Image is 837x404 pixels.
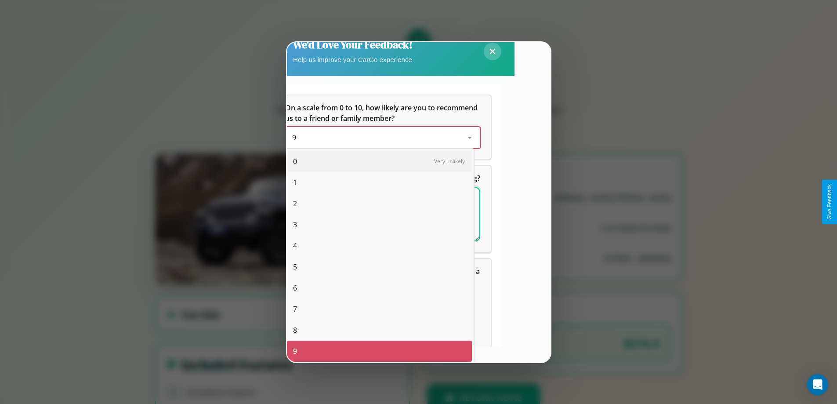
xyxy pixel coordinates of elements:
h5: On a scale from 0 to 10, how likely are you to recommend us to a friend or family member? [285,102,480,124]
span: 3 [293,219,297,230]
span: Very unlikely [434,157,465,165]
div: On a scale from 0 to 10, how likely are you to recommend us to a friend or family member? [285,127,480,148]
div: On a scale from 0 to 10, how likely are you to recommend us to a friend or family member? [275,95,491,159]
div: 10 [287,362,472,383]
span: Which of the following features do you value the most in a vehicle? [285,266,482,287]
span: 7 [293,304,297,314]
span: 8 [293,325,297,335]
div: 3 [287,214,472,235]
span: On a scale from 0 to 10, how likely are you to recommend us to a friend or family member? [285,103,479,123]
span: 6 [293,283,297,293]
div: 7 [287,298,472,320]
div: 8 [287,320,472,341]
div: 0 [287,151,472,172]
span: 0 [293,156,297,167]
span: 1 [293,177,297,188]
div: 4 [287,235,472,256]
span: 9 [292,133,296,142]
span: 9 [293,346,297,357]
div: Open Intercom Messenger [807,374,828,395]
div: 6 [287,277,472,298]
div: 9 [287,341,472,362]
div: Give Feedback [826,184,833,220]
div: 5 [287,256,472,277]
div: 2 [287,193,472,214]
span: 2 [293,198,297,209]
span: What can we do to make your experience more satisfying? [285,173,480,183]
p: Help us improve your CarGo experience [293,54,413,66]
h2: We'd Love Your Feedback! [293,37,413,52]
div: 1 [287,172,472,193]
span: 4 [293,240,297,251]
span: 5 [293,262,297,272]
